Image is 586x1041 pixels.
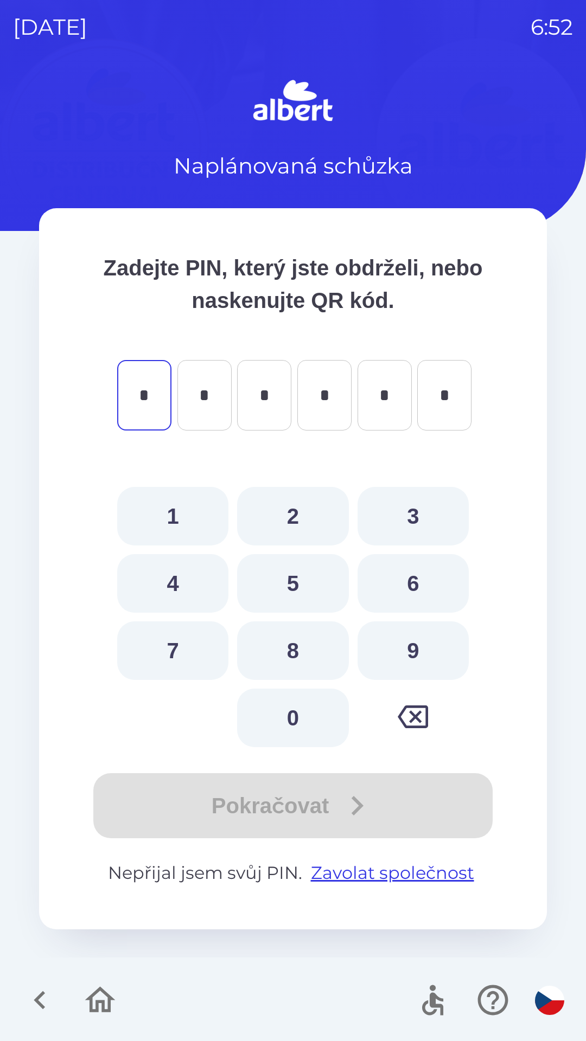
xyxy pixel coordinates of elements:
button: 1 [117,487,228,545]
button: 9 [358,621,469,680]
img: cs flag [535,986,564,1015]
button: 7 [117,621,228,680]
button: 0 [237,689,348,747]
p: Nepřijal jsem svůj PIN. [82,860,504,886]
p: Zadejte PIN, který jste obdrželi, nebo naskenujte QR kód. [82,252,504,317]
button: 6 [358,554,469,613]
button: 8 [237,621,348,680]
p: 6:52 [531,11,573,43]
button: Zavolat společnost [307,860,479,886]
button: 2 [237,487,348,545]
button: 5 [237,554,348,613]
p: Naplánovaná schůzka [174,150,413,182]
button: 4 [117,554,228,613]
img: Logo [39,76,547,128]
p: [DATE] [13,11,87,43]
button: 3 [358,487,469,545]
